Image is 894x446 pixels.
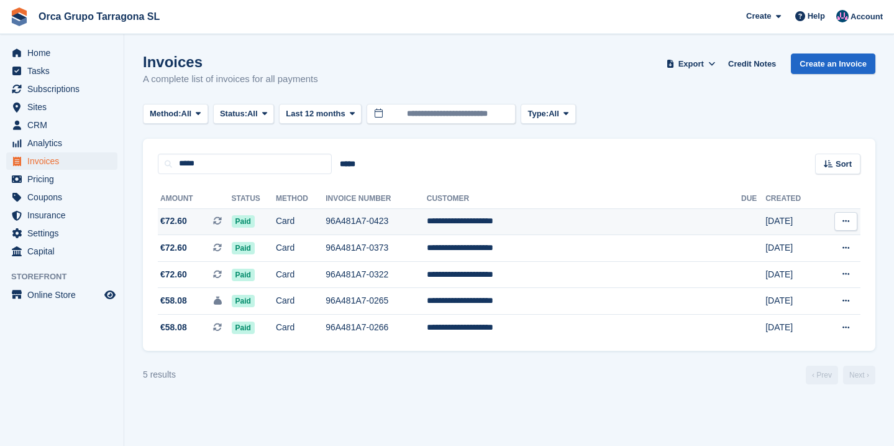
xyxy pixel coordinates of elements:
td: [DATE] [765,288,820,315]
td: [DATE] [765,261,820,288]
span: Insurance [27,207,102,224]
span: Status: [220,108,247,120]
span: Storefront [11,271,124,283]
span: Home [27,44,102,62]
span: Last 12 months [286,108,345,120]
button: Type: All [521,104,575,124]
span: Help [808,10,825,22]
a: menu [6,80,117,98]
a: Preview store [103,287,117,302]
span: Paid [232,269,255,281]
th: Invoice Number [326,189,427,209]
a: Credit Notes [723,53,781,74]
a: Next [843,366,875,384]
th: Created [765,189,820,209]
p: A complete list of invoices for all payments [143,72,318,86]
td: Card [276,261,326,288]
th: Amount [158,189,232,209]
img: ADMIN MANAGMENT [836,10,849,22]
th: Status [232,189,276,209]
span: Type: [527,108,549,120]
nav: Page [803,366,878,384]
a: menu [6,170,117,188]
span: Export [678,58,704,70]
th: Due [741,189,765,209]
a: menu [6,152,117,170]
span: Account [851,11,883,23]
span: €58.08 [160,321,187,334]
h1: Invoices [143,53,318,70]
a: Orca Grupo Tarragona SL [34,6,165,27]
span: Online Store [27,286,102,304]
td: Card [276,288,326,315]
td: 96A481A7-0423 [326,208,427,235]
div: 5 results [143,368,176,381]
span: Sites [27,98,102,116]
a: menu [6,188,117,206]
span: Create [746,10,771,22]
th: Method [276,189,326,209]
span: Paid [232,215,255,228]
span: Pricing [27,170,102,188]
a: Create an Invoice [791,53,875,74]
a: menu [6,286,117,304]
td: [DATE] [765,315,820,341]
img: stora-icon-8386f47178a22dfd0bd8f6a31ec36ba5ce8667c1dd55bd0f319d3a0aa187defe.svg [10,7,29,26]
a: menu [6,207,117,224]
span: Invoices [27,152,102,170]
a: menu [6,116,117,134]
span: All [247,108,258,120]
td: Card [276,315,326,341]
td: Card [276,235,326,262]
span: Analytics [27,134,102,152]
a: Previous [806,366,838,384]
span: €72.60 [160,241,187,254]
span: Settings [27,225,102,242]
a: menu [6,243,117,260]
td: 96A481A7-0373 [326,235,427,262]
th: Customer [427,189,741,209]
span: Tasks [27,62,102,80]
span: €72.60 [160,268,187,281]
span: Paid [232,242,255,254]
span: €58.08 [160,294,187,307]
button: Export [664,53,718,74]
a: menu [6,62,117,80]
span: Subscriptions [27,80,102,98]
td: 96A481A7-0266 [326,315,427,341]
a: menu [6,225,117,242]
td: 96A481A7-0265 [326,288,427,315]
a: menu [6,98,117,116]
span: €72.60 [160,215,187,228]
span: Paid [232,322,255,334]
a: menu [6,44,117,62]
span: Capital [27,243,102,260]
button: Method: All [143,104,208,124]
td: [DATE] [765,235,820,262]
a: menu [6,134,117,152]
span: All [181,108,192,120]
button: Status: All [213,104,274,124]
span: Sort [836,158,852,170]
td: [DATE] [765,208,820,235]
span: Method: [150,108,181,120]
td: 96A481A7-0322 [326,261,427,288]
span: Coupons [27,188,102,206]
span: Paid [232,295,255,307]
td: Card [276,208,326,235]
span: CRM [27,116,102,134]
button: Last 12 months [279,104,362,124]
span: All [549,108,559,120]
